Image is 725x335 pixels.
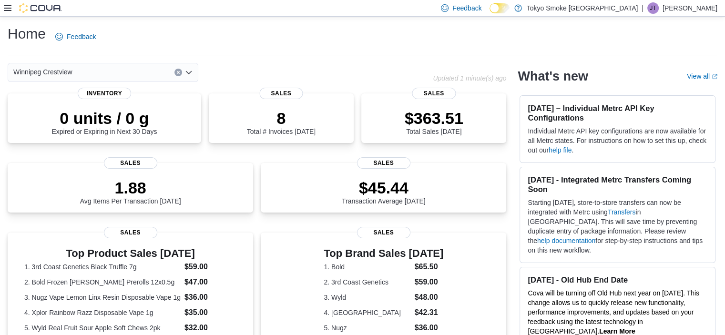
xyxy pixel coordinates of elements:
[412,88,456,99] span: Sales
[104,227,157,238] span: Sales
[174,69,182,76] button: Clear input
[184,276,236,288] dd: $47.00
[324,293,410,302] dt: 3. Wyld
[518,69,588,84] h2: What's new
[259,88,303,99] span: Sales
[528,126,707,155] p: Individual Metrc API key configurations are now available for all Metrc states. For instructions ...
[324,308,410,317] dt: 4. [GEOGRAPHIC_DATA]
[415,276,444,288] dd: $59.00
[528,103,707,122] h3: [DATE] – Individual Metrc API Key Configurations
[415,322,444,334] dd: $36.00
[324,248,443,259] h3: Top Brand Sales [DATE]
[24,308,181,317] dt: 4. Xplor Rainbow Razz Disposable Vape 1g
[51,109,157,135] div: Expired or Expiring in Next 30 Days
[527,2,638,14] p: Tokyo Smoke [GEOGRAPHIC_DATA]
[24,293,181,302] dt: 3. Nugz Vape Lemon Linx Resin Disposable Vape 1g
[8,24,46,43] h1: Home
[342,178,426,205] div: Transaction Average [DATE]
[324,323,410,333] dt: 5. Nugz
[184,322,236,334] dd: $32.00
[357,157,410,169] span: Sales
[247,109,316,128] p: 8
[24,277,181,287] dt: 2. Bold Frozen [PERSON_NAME] Prerolls 12x0.5g
[490,3,510,13] input: Dark Mode
[24,262,181,272] dt: 1. 3rd Coast Genetics Black Truffle 7g
[24,323,181,333] dt: 5. Wyld Real Fruit Sour Apple Soft Chews 2pk
[528,275,707,284] h3: [DATE] - Old Hub End Date
[650,2,656,14] span: JT
[433,74,506,82] p: Updated 1 minute(s) ago
[415,292,444,303] dd: $48.00
[78,88,131,99] span: Inventory
[104,157,157,169] span: Sales
[528,198,707,255] p: Starting [DATE], store-to-store transfers can now be integrated with Metrc using in [GEOGRAPHIC_D...
[24,248,236,259] h3: Top Product Sales [DATE]
[13,66,72,78] span: Winnipeg Crestview
[452,3,481,13] span: Feedback
[537,237,595,244] a: help documentation
[80,178,181,205] div: Avg Items Per Transaction [DATE]
[549,146,572,154] a: help file
[415,261,444,273] dd: $65.50
[663,2,717,14] p: [PERSON_NAME]
[342,178,426,197] p: $45.44
[184,307,236,318] dd: $35.00
[599,327,635,335] a: Learn More
[357,227,410,238] span: Sales
[51,27,100,46] a: Feedback
[415,307,444,318] dd: $42.31
[51,109,157,128] p: 0 units / 0 g
[687,72,717,80] a: View allExternal link
[642,2,643,14] p: |
[528,175,707,194] h3: [DATE] - Integrated Metrc Transfers Coming Soon
[247,109,316,135] div: Total # Invoices [DATE]
[324,277,410,287] dt: 2. 3rd Coast Genetics
[184,292,236,303] dd: $36.00
[80,178,181,197] p: 1.88
[67,32,96,41] span: Feedback
[19,3,62,13] img: Cova
[528,289,699,335] span: Cova will be turning off Old Hub next year on [DATE]. This change allows us to quickly release ne...
[184,261,236,273] dd: $59.00
[185,69,193,76] button: Open list of options
[405,109,463,128] p: $363.51
[647,2,659,14] div: Jade Thiessen
[405,109,463,135] div: Total Sales [DATE]
[608,208,636,216] a: Transfers
[712,74,717,80] svg: External link
[324,262,410,272] dt: 1. Bold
